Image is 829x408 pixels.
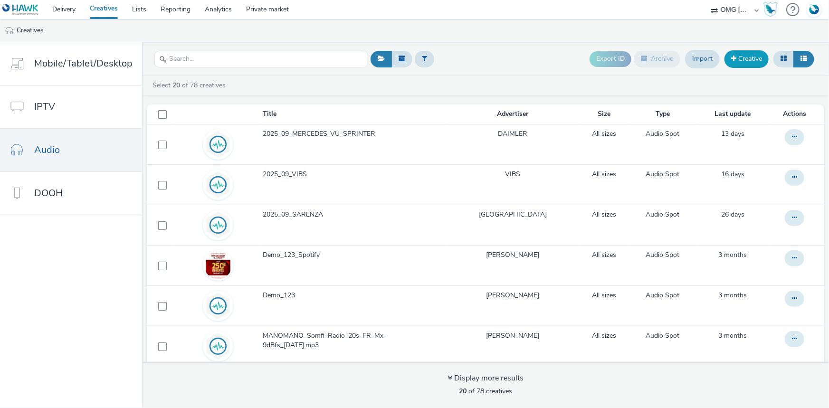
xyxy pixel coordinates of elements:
span: MANOMANO_Somfi_Radio_20s_FR_Mx-9dBfs_[DATE].mp3 [263,331,441,351]
span: Audio [34,143,60,157]
a: Audio Spot [646,210,680,219]
button: Archive [634,51,680,67]
a: [PERSON_NAME] [486,250,539,260]
a: All sizes [592,129,616,139]
img: audio.svg [204,171,232,199]
a: Demo_123_Spotify [263,250,445,265]
img: audio.svg [204,292,232,320]
strong: 20 [172,81,180,90]
span: 3 months [719,250,747,259]
th: Type [629,104,697,124]
a: 2025_09_VIBS [263,170,445,184]
a: 24 June 2025, 13:10 [719,331,747,341]
img: audio.svg [204,332,232,360]
a: 8 July 2025, 10:27 [719,250,747,260]
span: DOOH [34,186,63,200]
a: DAIMLER [498,129,527,139]
a: [GEOGRAPHIC_DATA] [479,210,547,219]
img: Account FR [807,2,821,17]
span: 2025_09_SARENZA [263,210,327,219]
a: MANOMANO_Somfi_Radio_20s_FR_Mx-9dBfs_[DATE].mp3 [263,331,445,355]
a: Audio Spot [646,129,680,139]
strong: 20 [459,387,467,396]
span: IPTV [34,100,55,114]
button: Export ID [590,51,631,66]
th: Last update [697,104,769,124]
a: Select of 78 creatives [152,81,229,90]
div: Display more results [448,373,524,384]
a: Audio Spot [646,331,680,341]
span: 3 months [719,291,747,300]
button: Table [793,51,814,67]
span: of 78 creatives [459,387,512,396]
th: Size [579,104,629,124]
a: VIBS [505,170,520,179]
th: Advertiser [447,104,580,124]
a: Creative [724,50,769,67]
img: audio [5,26,14,36]
img: audio.svg [204,131,232,158]
a: Audio Spot [646,291,680,300]
span: Mobile/Tablet/Desktop [34,57,133,70]
a: [PERSON_NAME] [486,291,539,300]
a: All sizes [592,170,616,179]
span: Demo_123_Spotify [263,250,324,260]
span: 3 months [719,331,747,340]
span: 2025_09_MERCEDES_VU_SPRINTER [263,129,379,139]
img: Hawk Academy [763,2,778,17]
a: 8 July 2025, 10:27 [719,291,747,300]
button: Grid [773,51,794,67]
img: undefined Logo [2,4,39,16]
a: [PERSON_NAME] [486,331,539,341]
a: Audio Spot [646,250,680,260]
a: All sizes [592,250,616,260]
a: 11 September 2025, 11:47 [721,129,744,139]
a: All sizes [592,291,616,300]
img: 8c92ec61-2ab3-4dbd-8fd2-cb4050518fc0.jpg [204,252,232,279]
a: Demo_123 [263,291,445,305]
span: 2025_09_VIBS [263,170,311,179]
span: 26 days [721,210,744,219]
th: Actions [769,104,824,124]
a: All sizes [592,210,616,219]
a: All sizes [592,331,616,341]
img: audio.svg [204,211,232,239]
a: Import [685,50,720,68]
span: 16 days [721,170,744,179]
a: Audio Spot [646,170,680,179]
a: 8 September 2025, 11:04 [721,170,744,179]
a: 2025_09_SARENZA [263,210,445,224]
span: 13 days [721,129,744,138]
th: Title [262,104,446,124]
a: Hawk Academy [763,2,781,17]
span: Demo_123 [263,291,299,300]
input: Search... [154,51,368,67]
a: 2025_09_MERCEDES_VU_SPRINTER [263,129,445,143]
a: 29 August 2025, 11:11 [721,210,744,219]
